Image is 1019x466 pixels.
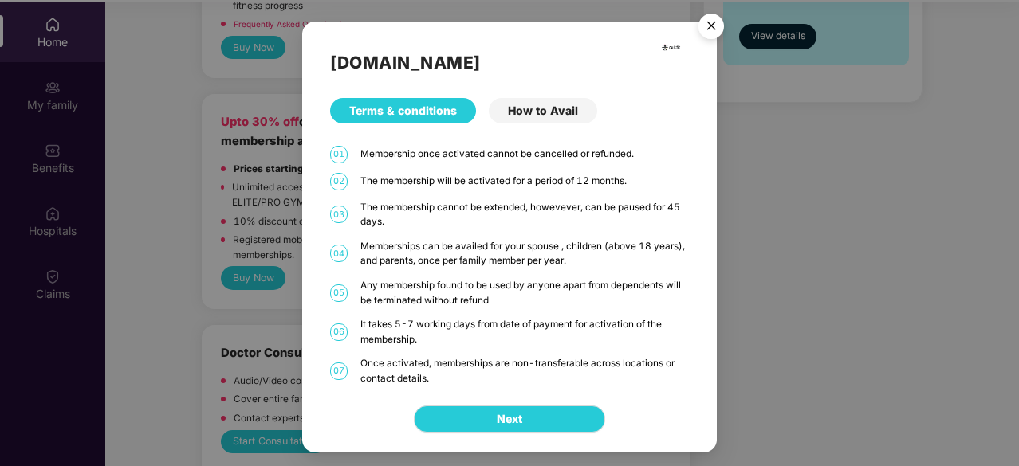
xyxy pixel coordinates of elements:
button: Close [689,6,732,49]
img: cult.png [661,37,681,57]
span: 03 [330,206,348,223]
div: Memberships can be availed for your spouse , children (above 18 years), and parents, once per fam... [360,239,689,268]
span: 06 [330,323,348,341]
img: svg+xml;base64,PHN2ZyB4bWxucz0iaHR0cDovL3d3dy53My5vcmcvMjAwMC9zdmciIHdpZHRoPSI1NiIgaGVpZ2h0PSI1Ni... [689,6,734,51]
div: The membership will be activated for a period of 12 months. [360,174,689,189]
span: Next [497,410,522,428]
div: How to Avail [489,98,597,123]
span: 01 [330,146,348,163]
button: Next [414,405,605,433]
div: Membership once activated cannot be cancelled or refunded. [360,147,689,162]
div: Once activated, memberships are non-transferable across locations or contact details. [360,356,689,386]
div: Any membership found to be used by anyone apart from dependents will be terminated without refund [360,278,689,307]
span: 04 [330,245,348,262]
span: 05 [330,284,348,302]
div: The membership cannot be extended, howevever, can be paused for 45 days. [360,200,689,229]
h2: [DOMAIN_NAME] [330,49,689,76]
span: 07 [330,362,348,380]
div: Terms & conditions [330,98,476,123]
div: It takes 5-7 working days from date of payment for activation of the membership. [360,317,689,347]
span: 02 [330,173,348,190]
